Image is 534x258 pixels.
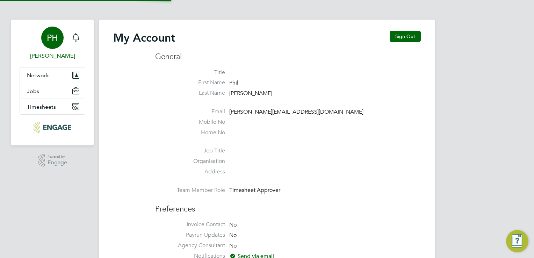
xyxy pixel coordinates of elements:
[155,231,225,239] label: Payrun Updates
[229,187,296,194] div: Timesheet Approver
[27,88,39,94] span: Jobs
[47,33,58,42] span: PH
[34,122,71,133] img: bandk-logo-retina.png
[20,83,85,99] button: Jobs
[155,197,421,214] h3: Preferences
[229,108,363,115] span: [PERSON_NAME][EMAIL_ADDRESS][DOMAIN_NAME]
[229,232,237,239] span: No
[390,31,421,42] button: Sign Out
[229,242,237,249] span: No
[155,108,225,115] label: Email
[27,72,49,79] span: Network
[20,52,85,60] span: Phil Hawley
[155,52,421,62] h3: General
[20,122,85,133] a: Go to home page
[48,154,67,160] span: Powered by
[48,160,67,166] span: Engage
[155,129,225,136] label: Home No
[229,80,238,87] span: Phil
[155,221,225,228] label: Invoice Contact
[27,103,56,110] span: Timesheets
[155,79,225,86] label: First Name
[155,89,225,97] label: Last Name
[113,31,175,45] h2: My Account
[20,27,85,60] a: PH[PERSON_NAME]
[155,147,225,155] label: Job Title
[20,67,85,83] button: Network
[155,168,225,175] label: Address
[155,119,225,126] label: Mobile No
[155,158,225,165] label: Organisation
[38,154,67,167] a: Powered byEngage
[155,69,225,76] label: Title
[155,187,225,194] label: Team Member Role
[11,20,94,145] nav: Main navigation
[506,230,528,252] button: Engage Resource Center
[20,99,85,114] button: Timesheets
[229,221,237,228] span: No
[155,242,225,249] label: Agency Consultant
[229,90,272,97] span: [PERSON_NAME]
